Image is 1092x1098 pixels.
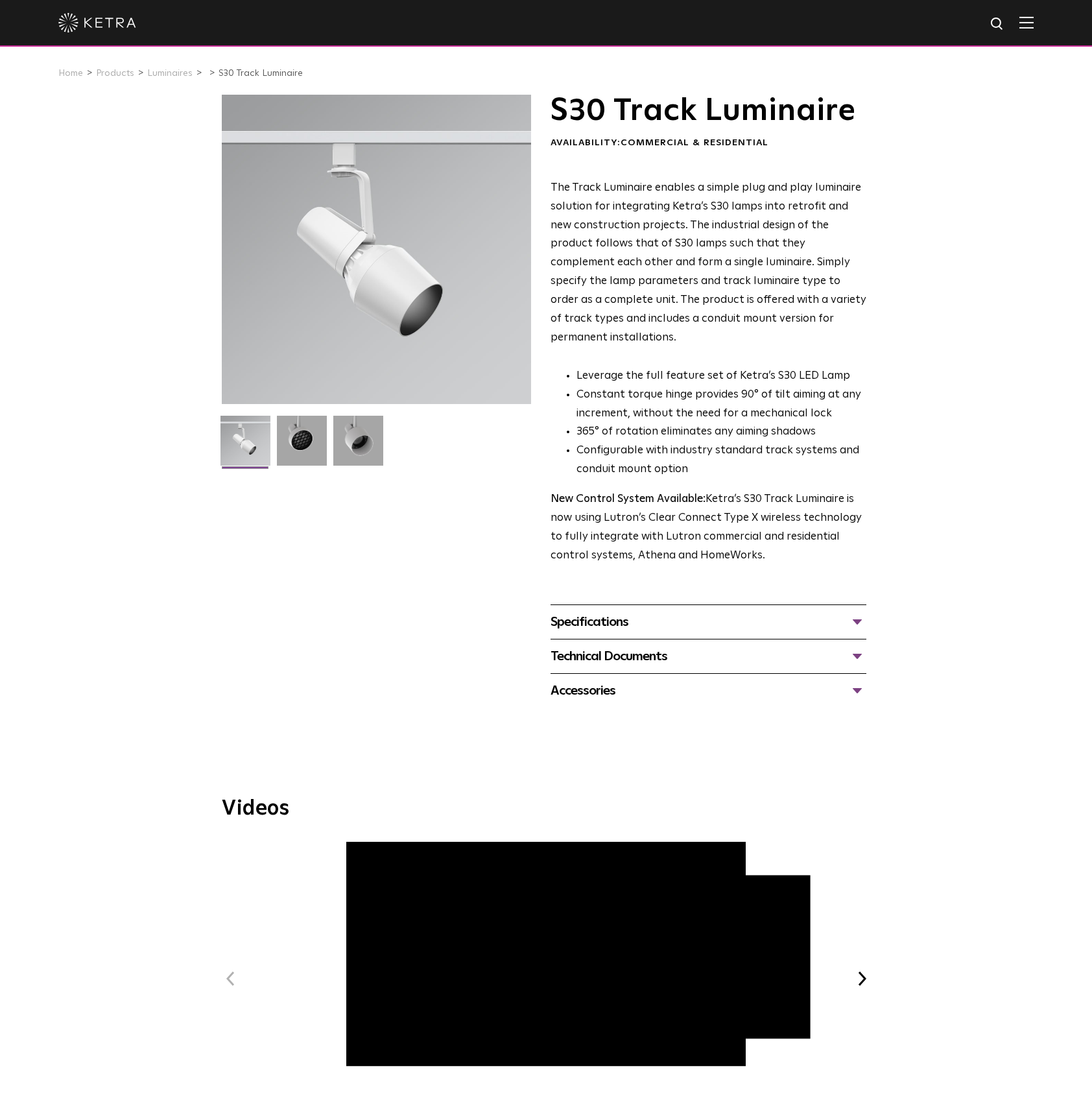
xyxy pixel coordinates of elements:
[576,386,866,424] li: Constant torque hinge provides 90° of tilt aiming at any increment, without the need for a mechan...
[576,367,866,386] li: Leverage the full feature set of Ketra’s S30 LED Lamp
[551,494,706,505] strong: New Control System Available:
[1019,16,1034,29] img: Hamburger%20Nav.svg
[222,970,239,987] button: Previous
[96,69,134,78] a: Products
[551,137,866,150] div: Availability:
[220,416,270,475] img: S30-Track-Luminaire-2021-Web-Square
[853,970,870,987] button: Next
[551,646,866,667] div: Technical Documents
[551,490,866,566] p: Ketra’s S30 Track Luminaire is now using Lutron’s Clear Connect Type X wireless technology to ful...
[576,442,866,479] li: Configurable with industry standard track systems and conduit mount option
[222,798,870,819] h3: Videos
[621,138,768,147] span: Commercial & Residential
[551,612,866,632] div: Specifications
[990,16,1006,32] img: search icon
[58,69,83,78] a: Home
[333,416,383,475] img: 9e3d97bd0cf938513d6e
[58,13,136,32] img: ketra-logo-2019-white
[147,69,193,78] a: Luminaires
[277,416,327,475] img: 3b1b0dc7630e9da69e6b
[219,69,303,78] a: S30 Track Luminaire
[576,423,866,442] li: 365° of rotation eliminates any aiming shadows
[551,182,866,343] span: The Track Luminaire enables a simple plug and play luminaire solution for integrating Ketra’s S30...
[551,95,866,127] h1: S30 Track Luminaire
[551,680,866,701] div: Accessories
